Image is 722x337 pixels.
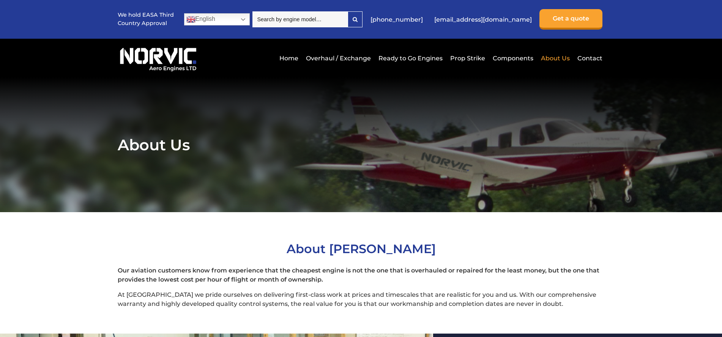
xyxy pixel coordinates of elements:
a: Components [491,49,535,68]
h1: About Us [118,135,605,154]
a: [PHONE_NUMBER] [367,10,427,29]
a: Home [277,49,300,68]
a: Ready to Go Engines [377,49,445,68]
img: Norvic Aero Engines logo [118,44,199,72]
a: [EMAIL_ADDRESS][DOMAIN_NAME] [430,10,536,29]
a: Overhaul / Exchange [304,49,373,68]
a: Get a quote [539,9,602,30]
a: Contact [575,49,602,68]
a: English [184,13,250,25]
strong: Our aviation customers know from experience that the cheapest engine is not the one that is overh... [118,267,599,283]
img: en [186,15,195,24]
input: Search by engine model… [252,11,348,27]
span: About [PERSON_NAME] [287,241,436,256]
a: Prop Strike [448,49,487,68]
p: We hold EASA Third Country Approval [118,11,175,27]
p: At [GEOGRAPHIC_DATA] we pride ourselves on delivering first-class work at prices and timescales t... [118,290,605,309]
a: About Us [539,49,572,68]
